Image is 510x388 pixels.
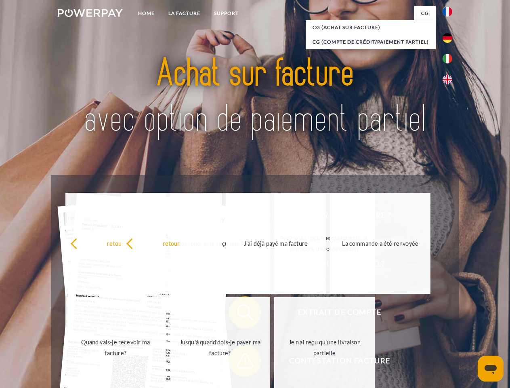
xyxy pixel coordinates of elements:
div: retour [70,238,161,249]
a: LA FACTURE [162,6,207,21]
a: Home [131,6,162,21]
img: it [443,54,452,63]
div: retour [126,238,217,249]
div: La commande a été renvoyée [335,238,426,249]
iframe: Bouton de lancement de la fenêtre de messagerie [478,356,504,382]
div: Jusqu'à quand dois-je payer ma facture? [175,337,266,358]
a: CG (achat sur facture) [306,20,436,35]
img: fr [443,7,452,17]
img: de [443,33,452,43]
div: Quand vais-je recevoir ma facture? [70,337,161,358]
div: J'ai déjà payé ma facture [231,238,321,249]
img: title-powerpay_fr.svg [77,39,433,155]
div: Je n'ai reçu qu'une livraison partielle [279,337,370,358]
a: CG [414,6,436,21]
a: CG (Compte de crédit/paiement partiel) [306,35,436,49]
a: Support [207,6,246,21]
img: logo-powerpay-white.svg [58,9,123,17]
img: en [443,75,452,84]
